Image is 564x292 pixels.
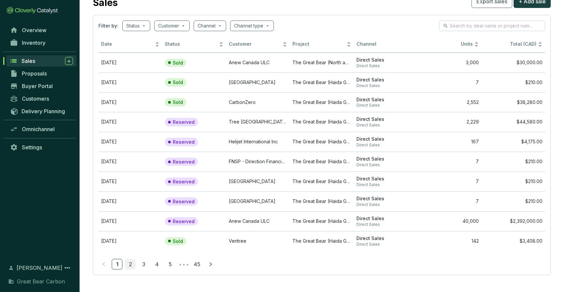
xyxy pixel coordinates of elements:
td: $2,392,000.00 [481,211,545,231]
td: CarbonZero [226,92,290,112]
td: Aug 28 2025 [98,211,162,231]
li: 2 [125,259,136,269]
span: Direct Sales [356,176,415,182]
li: 4 [152,259,162,269]
td: University Of Toronto [226,73,290,92]
span: Direct Sales [356,196,415,202]
span: ••• [178,259,189,269]
td: Aug 28 2025 [98,191,162,211]
td: The Great Bear (Haida Gwaii) Forest Carbon Project [290,171,353,191]
span: Direct Sales [356,63,415,69]
span: Direct Sales [356,136,415,142]
td: $4,175.00 [481,132,545,152]
li: Next 5 Pages [178,259,189,269]
td: 2,552 [417,92,481,112]
p: Reserved [173,179,195,185]
td: The Great Bear (Haida Gwaii) Forest Carbon Project [290,152,353,171]
td: Sep 11 2025 [98,112,162,132]
td: $210.00 [481,171,545,191]
span: Direct Sales [356,162,415,168]
td: Sep 05 2025 [98,53,162,73]
span: Direct Sales [356,77,415,83]
p: Sold [173,238,183,244]
td: University Of Guelph [226,191,290,211]
th: Customer [226,36,290,53]
li: 45 [191,259,203,269]
td: The Great Bear (Haida Gwaii) Forest Carbon Project [290,191,353,211]
a: 45 [192,259,202,269]
li: 3 [138,259,149,269]
input: Search by deal name or project name... [450,22,535,29]
a: Sales [6,55,76,67]
td: $210.00 [481,191,545,211]
span: Date [101,41,154,47]
td: Veritree [226,231,290,251]
a: Customers [7,93,76,104]
span: Sales [22,58,35,64]
td: 40,000 [417,211,481,231]
td: FNSP - Direction FinancièRe [226,152,290,171]
a: 4 [152,259,162,269]
td: The Great Bear (Haida Gwaii) Forest Carbon Project [290,211,353,231]
p: Reserved [173,119,195,125]
p: Reserved [173,199,195,205]
td: Aug 21 2025 [98,231,162,251]
a: Proposals [7,68,76,79]
p: Reserved [173,139,195,145]
span: Proposals [22,70,47,77]
span: Project [292,41,345,47]
p: Sold [173,79,183,85]
li: 1 [112,259,122,269]
td: Aug 28 2025 [98,152,162,171]
span: right [208,262,213,267]
td: The Great Bear (Haida Gwaii) Forest Carbon Project [290,132,353,152]
td: 7 [417,73,481,92]
th: Channel [354,36,417,53]
span: Direct Sales [356,122,415,128]
td: The Great Bear (Haida Gwaii) Forest Carbon Project [290,231,353,251]
td: $44,580.00 [481,112,545,132]
td: 7 [417,171,481,191]
th: Units [417,36,481,53]
span: Omnichannel [22,126,55,132]
p: Reserved [173,159,195,165]
p: Reserved [173,219,195,224]
a: 3 [139,259,149,269]
span: Direct Sales [356,97,415,103]
a: 2 [125,259,135,269]
th: Status [162,36,226,53]
span: Direct Sales [356,83,415,88]
td: University Of British Columbia [226,171,290,191]
span: Units [420,41,472,47]
th: Project [290,36,353,53]
td: Aug 28 2025 [98,171,162,191]
span: Direct Sales [356,202,415,207]
button: left [98,259,109,269]
span: Direct Sales [356,116,415,122]
td: 167 [417,132,481,152]
span: Buyer Portal [22,83,53,89]
td: Tree Canada [226,112,290,132]
span: left [101,262,106,267]
span: Customers [22,95,49,102]
span: Direct Sales [356,182,415,187]
a: Overview [7,24,76,36]
span: Settings [22,144,42,151]
td: Aug 29 2025 [98,92,162,112]
span: Inventory [22,39,45,46]
td: Helijet International Inc [226,132,290,152]
td: Aug 28 2025 [98,73,162,92]
td: $38,280.00 [481,92,545,112]
span: Direct Sales [356,216,415,222]
a: Buyer Portal [7,80,76,92]
a: Delivery Planning [7,106,76,117]
span: Great Bear Carbon [17,277,65,285]
td: $3,408.00 [481,231,545,251]
span: Filter by: [98,23,118,29]
td: $30,000.00 [481,53,545,73]
td: Anew Canada ULC [226,211,290,231]
span: [PERSON_NAME] [17,264,62,272]
td: Sep 05 2025 [98,132,162,152]
td: The Great Bear (North and Central-Mid Coast) Forest Carbon Project [290,53,353,73]
td: $210.00 [481,73,545,92]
